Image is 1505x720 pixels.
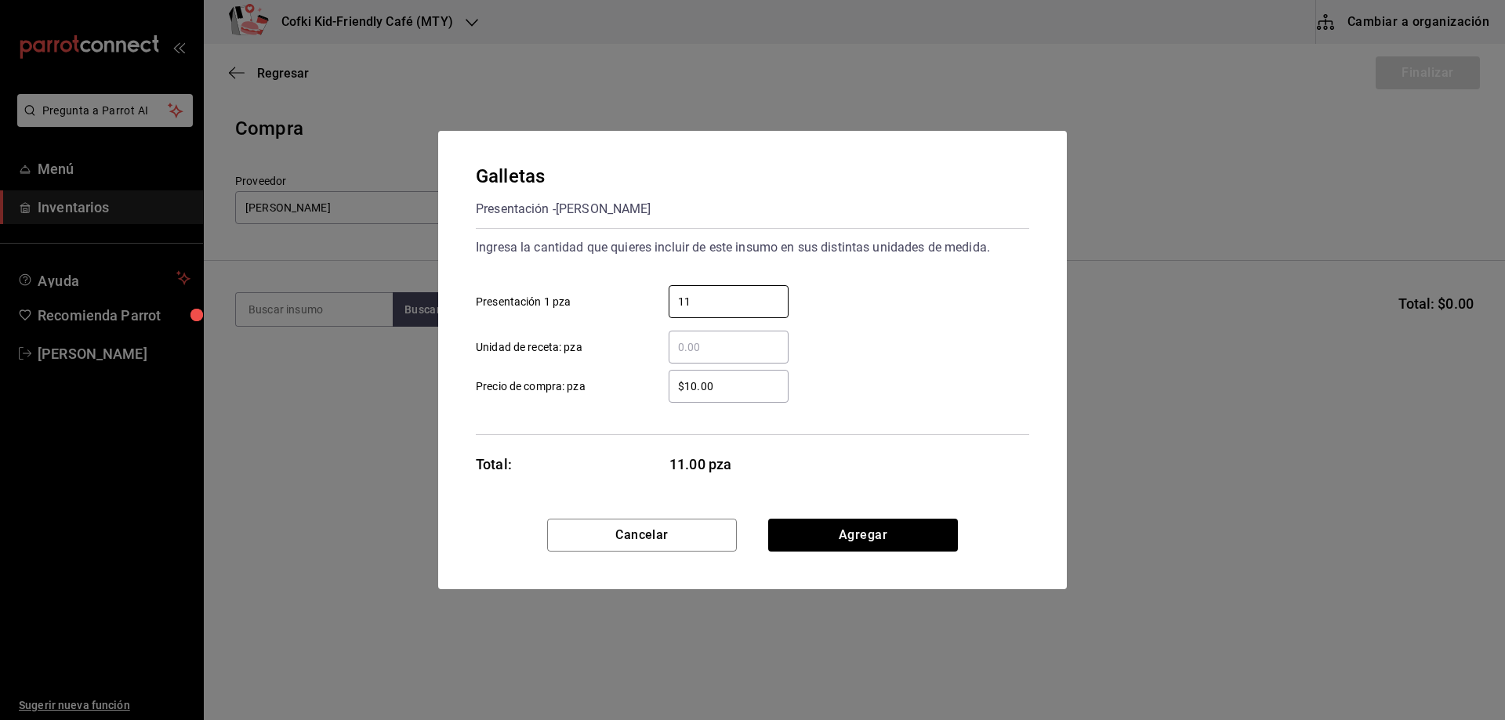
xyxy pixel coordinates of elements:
input: Presentación 1 pza [669,292,789,311]
div: Ingresa la cantidad que quieres incluir de este insumo en sus distintas unidades de medida. [476,235,1029,260]
button: Agregar [768,519,958,552]
div: Presentación - [PERSON_NAME] [476,197,651,222]
span: Precio de compra: pza [476,378,586,395]
input: Precio de compra: pza [669,377,789,396]
span: 11.00 pza [669,454,789,475]
span: Presentación 1 pza [476,294,571,310]
div: Galletas [476,162,651,190]
span: Unidad de receta: pza [476,339,582,356]
div: Total: [476,454,512,475]
input: Unidad de receta: pza [669,338,789,356]
button: Cancelar [547,519,737,552]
